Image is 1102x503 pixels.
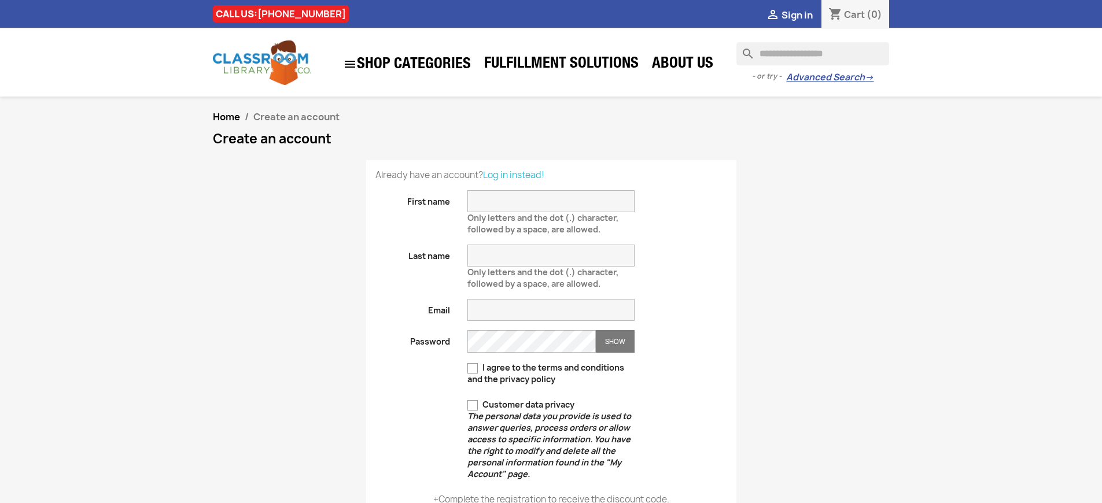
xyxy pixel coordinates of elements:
input: Search [736,42,889,65]
span: Cart [844,8,865,21]
label: Password [367,330,459,347]
a:  Sign in [766,9,813,21]
label: I agree to the terms and conditions and the privacy policy [467,362,635,385]
a: SHOP CATEGORIES [337,51,477,77]
i: search [736,42,750,56]
a: About Us [646,53,719,76]
div: CALL US: [213,5,349,23]
i:  [343,57,357,71]
em: The personal data you provide is used to answer queries, process orders or allow access to specif... [467,410,631,479]
span: - or try - [752,71,786,82]
span: Create an account [253,110,340,123]
span: → [865,72,874,83]
i:  [766,9,780,23]
a: Log in instead! [483,169,544,181]
label: Last name [367,245,459,262]
a: Advanced Search→ [786,72,874,83]
span: Sign in [782,9,813,21]
p: Already have an account? [375,169,727,181]
span: (0) [867,8,882,21]
h1: Create an account [213,132,890,146]
span: Only letters and the dot (.) character, followed by a space, are allowed. [467,208,618,235]
label: Customer data privacy [467,399,635,480]
a: [PHONE_NUMBER] [257,8,346,20]
a: Fulfillment Solutions [478,53,644,76]
label: Email [367,299,459,316]
button: Show [596,330,635,353]
input: Password input [467,330,596,353]
img: Classroom Library Company [213,40,311,85]
span: Only letters and the dot (.) character, followed by a space, are allowed. [467,262,618,289]
a: Home [213,110,240,123]
i: shopping_cart [828,8,842,22]
label: First name [367,190,459,208]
